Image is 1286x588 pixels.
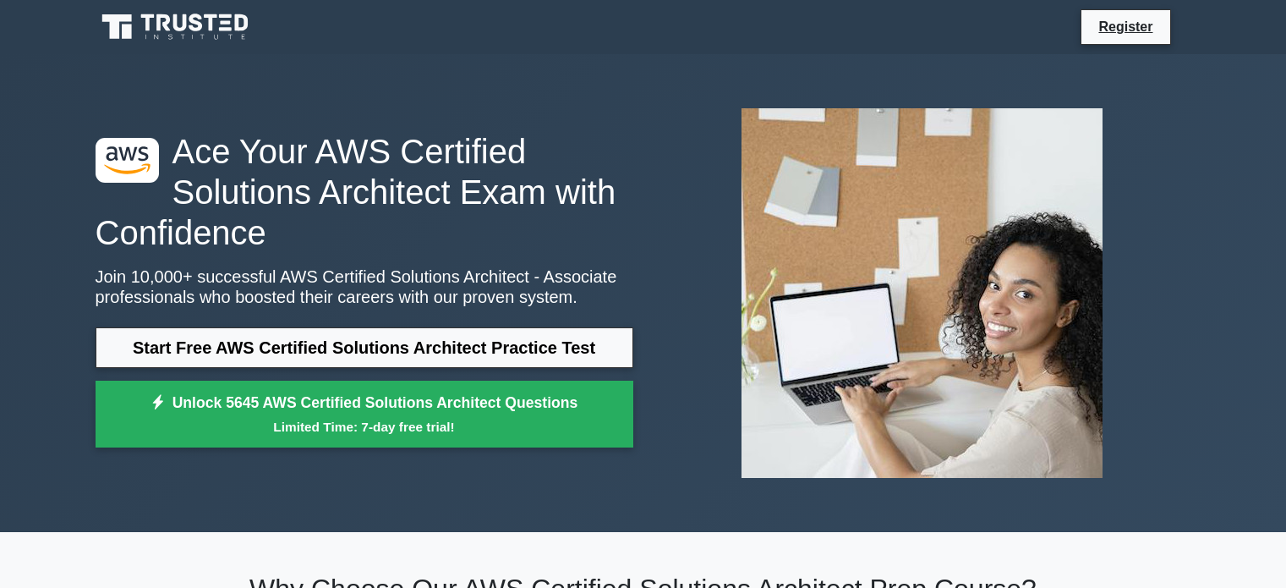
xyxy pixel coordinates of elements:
[117,417,612,437] small: Limited Time: 7-day free trial!
[1088,16,1163,37] a: Register
[96,381,633,448] a: Unlock 5645 AWS Certified Solutions Architect QuestionsLimited Time: 7-day free trial!
[96,131,633,253] h1: Ace Your AWS Certified Solutions Architect Exam with Confidence
[96,267,633,307] p: Join 10,000+ successful AWS Certified Solutions Architect - Associate professionals who boosted t...
[96,327,633,368] a: Start Free AWS Certified Solutions Architect Practice Test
